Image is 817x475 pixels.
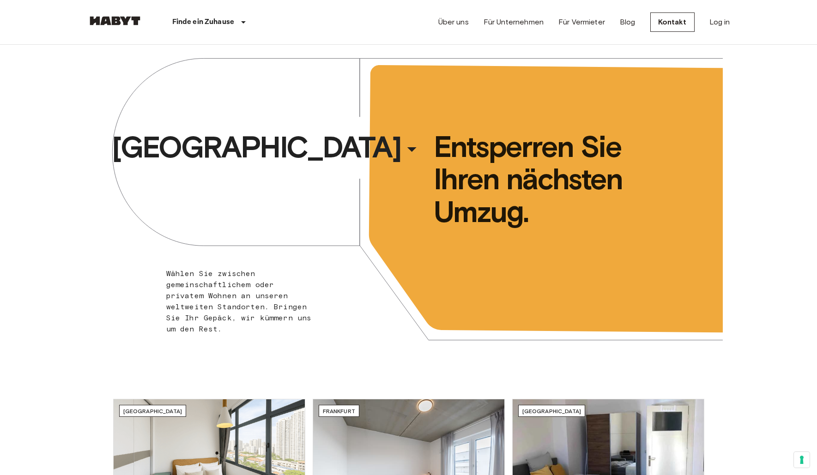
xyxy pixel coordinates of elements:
a: Für Unternehmen [484,17,544,28]
span: Wählen Sie zwischen gemeinschaftlichem oder privatem Wohnen an unseren weltweiten Standorten. Bri... [166,269,312,333]
a: Blog [620,17,635,28]
span: [GEOGRAPHIC_DATA] [112,129,401,166]
button: [GEOGRAPHIC_DATA] [108,126,427,168]
span: Entsperren Sie Ihren nächsten Umzug. [434,131,685,228]
a: Über uns [438,17,469,28]
span: [GEOGRAPHIC_DATA] [123,408,182,415]
button: Your consent preferences for tracking technologies [794,452,810,468]
img: Habyt [87,16,143,25]
span: [GEOGRAPHIC_DATA] [522,408,581,415]
a: Kontakt [650,12,695,32]
span: Frankfurt [323,408,355,415]
a: Log in [709,17,730,28]
a: Für Vermieter [558,17,605,28]
p: Finde ein Zuhause [172,17,235,28]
